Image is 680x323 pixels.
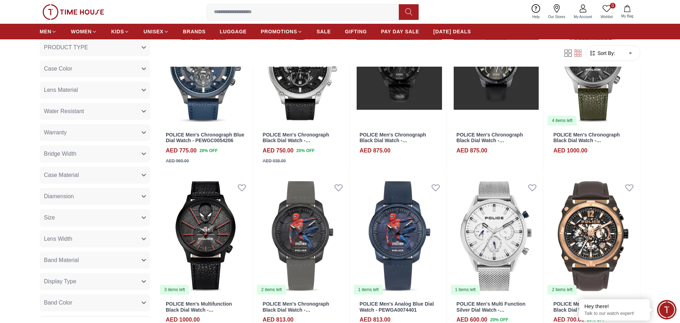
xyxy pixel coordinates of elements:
div: 4 items left [548,116,577,126]
a: POLICE Men's Chronograph Black Dial Watch - PEWGA0075502 [359,132,426,150]
button: Bridge Width [40,145,150,162]
a: POLICE Men's Chronograph Black Dial Watch - PEWGA00744022 items left [256,177,350,295]
div: 1 items left [354,285,383,295]
a: POLICE Men's Chronograph Black Dial Watch - PEWGC0054205 [263,132,329,150]
button: Size [40,209,150,226]
span: MEN [40,28,51,35]
span: Case Color [44,65,72,73]
div: AED 969.00 [166,158,189,164]
a: POLICE Men's Multifunction Black Dial Watch - PEWGA0074501-SET3 items left [159,177,253,295]
span: KIDS [111,28,124,35]
h4: AED 750.00 [263,146,294,155]
div: 1 items left [451,285,480,295]
a: UNISEX [143,25,169,38]
span: Bridge Width [44,150,76,158]
span: Diamension [44,192,74,201]
span: WOMEN [71,28,92,35]
button: Water Resistant [40,103,150,120]
span: Lens Width [44,235,72,243]
a: POLICE Men's Multi Function Silver Dial Watch - PL.16021JS/04MM1 items left [449,177,543,295]
span: Size [44,213,55,222]
h4: AED 875.00 [359,146,390,155]
img: POLICE Men's Chronograph Blue Dial Watch - PEWGC0054206 [159,8,253,126]
a: POLICE Men's Analog Blue Dial Watch - PEWGA00744011 items left [352,177,446,295]
button: Band Color [40,294,150,311]
button: Case Material [40,167,150,184]
h4: AED 775.00 [166,146,197,155]
span: SALE [317,28,331,35]
span: 20 % OFF [296,147,314,154]
button: Diamension [40,188,150,205]
a: GIFTING [345,25,367,38]
a: PROMOTIONS [261,25,302,38]
button: Band Material [40,252,150,269]
a: POLICE Men's Analog Blue Dial Watch - PEWGA0074401 [359,301,434,313]
div: 2 items left [257,285,286,295]
img: POLICE Men's Chronograph Black Dial Watch - PEWGA0074502-SET [546,8,640,126]
span: Warranty [44,128,67,137]
img: ... [42,4,104,20]
span: UNISEX [143,28,163,35]
span: Lens Material [44,86,78,94]
a: POLICE Men's Multi Function Black Dial Watch - PL.16020JSUR/61 [553,301,622,319]
img: POLICE Men's Chronograph Black Dial Watch - PEWGA0075502 [352,8,446,126]
span: GIFTING [345,28,367,35]
span: My Account [571,14,595,20]
span: [DATE] DEALS [433,28,471,35]
span: Sort By: [596,50,615,57]
span: Band Color [44,299,72,307]
a: SALE [317,25,331,38]
span: PRODUCT TYPE [44,43,88,52]
img: POLICE Men's Multi Function Silver Dial Watch - PL.16021JS/04MM [449,177,543,295]
a: POLICE Men's Multi Function Silver Dial Watch - PL.16021JS/04MM [457,301,526,319]
button: Lens Width [40,230,150,247]
img: POLICE Men's Multi Function Black Dial Watch - PL.16020JSUR/61 [546,177,640,295]
a: POLICE Men's Chronograph Black Dial Watch - PEWGC0054205 [256,8,350,126]
span: BRANDS [183,28,206,35]
h4: AED 875.00 [457,146,487,155]
a: PAY DAY SALE [381,25,419,38]
img: POLICE Men's Multifunction Black Dial Watch - PEWGA0074501-SET [159,177,253,295]
button: Sort By: [589,50,615,57]
div: 3 items left [160,285,189,295]
span: PAY DAY SALE [381,28,419,35]
span: Our Stores [545,14,568,20]
button: Lens Material [40,82,150,99]
button: PRODUCT TYPE [40,39,150,56]
span: 0 [610,3,616,9]
div: Chat Widget [657,300,676,319]
a: WOMEN [71,25,97,38]
button: Case Color [40,60,150,77]
span: 20 % OFF [490,317,508,323]
img: POLICE Men's Chronograph Black Dial Watch - PEWGA0074402 [256,177,350,295]
a: MEN [40,25,57,38]
h4: AED 1000.00 [553,146,587,155]
a: Our Stores [544,3,569,21]
div: AED 938.00 [263,158,286,164]
a: POLICE Men's Multi Function Black Dial Watch - PL.16020JSUR/612 items left [546,177,640,295]
a: Help [528,3,544,21]
a: POLICE Men's Multifunction Black Dial Watch - PEWGA0074501-SET [166,301,232,319]
a: BRANDS [183,25,206,38]
img: POLICE Men's Chronograph Black Dial Watch - PEWGA0075501 [449,8,543,126]
a: LUGGAGE [220,25,247,38]
span: Help [529,14,543,20]
a: 0Wishlist [596,3,617,21]
button: My Bag [617,4,637,20]
a: [DATE] DEALS [433,25,471,38]
span: Water Resistant [44,107,84,116]
button: Warranty [40,124,150,141]
a: POLICE Men's Chronograph Blue Dial Watch - PEWGC0054206 [166,132,244,144]
a: POLICE Men's Chronograph Black Dial Watch - PEWGA0074502-SET [553,132,620,150]
a: POLICE Men's Chronograph Black Dial Watch - PEWGA0074502-SET4 items left [546,8,640,126]
span: PROMOTIONS [261,28,297,35]
span: LUGGAGE [220,28,247,35]
span: Band Material [44,256,79,264]
p: Talk to our watch expert! [584,311,645,317]
a: POLICE Men's Chronograph Black Dial Watch - PEWGA0075501 [457,132,523,150]
div: Hey there! [584,303,645,310]
a: KIDS [111,25,129,38]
